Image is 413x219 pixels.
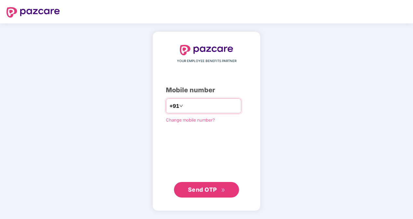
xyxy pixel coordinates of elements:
img: logo [180,45,233,55]
span: Send OTP [188,186,217,193]
button: Send OTPdouble-right [174,182,239,198]
span: YOUR EMPLOYEE BENEFITS PARTNER [177,58,236,64]
a: Change mobile number? [166,117,215,122]
span: down [179,104,183,108]
span: +91 [169,102,179,110]
img: logo [7,7,60,18]
span: double-right [221,188,225,192]
div: Mobile number [166,85,247,95]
